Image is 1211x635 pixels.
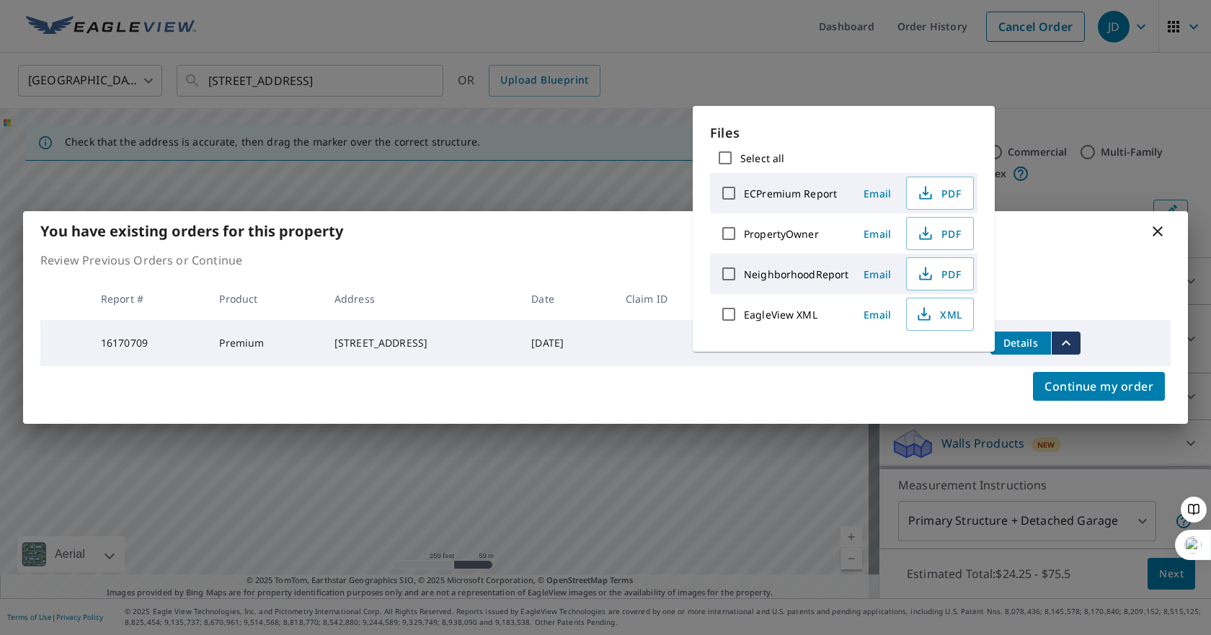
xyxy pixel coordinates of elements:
label: NeighborhoodReport [744,267,848,281]
span: Email [860,227,895,241]
label: PropertyOwner [744,227,819,241]
button: Email [854,303,900,326]
span: Email [860,267,895,281]
button: XML [906,298,974,331]
span: PDF [915,225,962,242]
button: PDF [906,177,974,210]
label: ECPremium Report [744,187,837,200]
th: Report # [89,277,208,320]
label: Select all [740,151,784,165]
th: Product [208,277,322,320]
span: PDF [915,265,962,283]
span: XML [915,306,962,323]
button: Continue my order [1033,372,1165,401]
button: Email [854,263,900,285]
button: Email [854,182,900,205]
b: You have existing orders for this property [40,221,343,241]
th: Address [323,277,520,320]
span: Email [860,187,895,200]
p: Files [710,123,977,143]
td: [DATE] [520,320,613,366]
span: Continue my order [1044,376,1153,396]
th: Date [520,277,613,320]
button: filesDropdownBtn-16170709 [1051,332,1081,355]
div: [STREET_ADDRESS] [334,336,509,350]
button: PDF [906,257,974,290]
label: EagleView XML [744,308,817,321]
p: Review Previous Orders or Continue [40,252,1171,269]
td: 16170709 [89,320,208,366]
td: Premium [208,320,322,366]
span: Email [860,308,895,321]
th: Claim ID [614,277,724,320]
span: Details [999,336,1042,350]
button: detailsBtn-16170709 [990,332,1051,355]
button: PDF [906,217,974,250]
span: PDF [915,185,962,202]
button: Email [854,223,900,245]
